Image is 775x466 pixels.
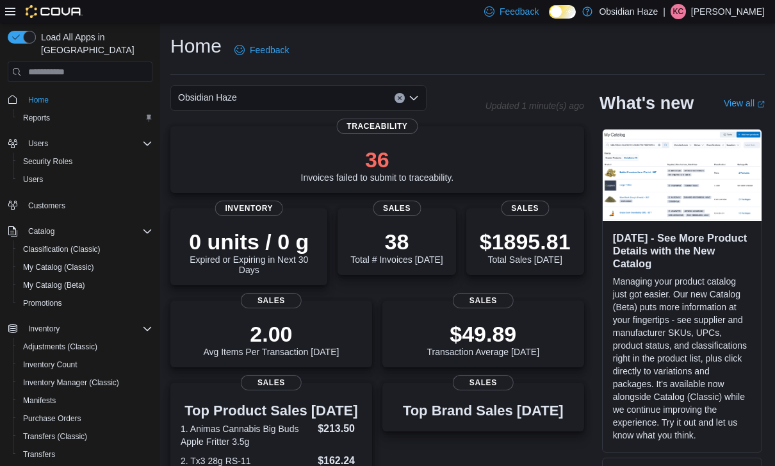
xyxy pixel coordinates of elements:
[178,90,237,105] span: Obsidian Haze
[18,357,152,372] span: Inventory Count
[26,5,83,18] img: Cova
[3,90,158,108] button: Home
[18,357,83,372] a: Inventory Count
[613,231,751,270] h3: [DATE] - See More Product Details with the New Catalog
[3,196,158,215] button: Customers
[13,356,158,374] button: Inventory Count
[613,275,751,442] p: Managing your product catalog just got easier. Our new Catalog (Beta) puts more information at yo...
[18,260,152,275] span: My Catalog (Classic)
[13,276,158,294] button: My Catalog (Beta)
[23,342,97,352] span: Adjustments (Classic)
[23,136,53,151] button: Users
[23,321,65,337] button: Inventory
[181,229,317,254] p: 0 units / 0 g
[241,375,301,390] span: Sales
[501,201,549,216] span: Sales
[18,154,152,169] span: Security Roles
[336,119,418,134] span: Traceability
[18,295,67,311] a: Promotions
[23,113,50,123] span: Reports
[427,321,539,347] p: $49.89
[23,197,152,213] span: Customers
[18,393,61,408] a: Manifests
[18,295,152,311] span: Promotions
[13,338,158,356] button: Adjustments (Classic)
[757,101,765,108] svg: External link
[181,422,313,448] dt: 1. Animas Cannabis Big Buds Apple Fritter 3.5g
[23,174,43,185] span: Users
[23,360,77,370] span: Inventory Count
[23,449,55,460] span: Transfers
[3,135,158,153] button: Users
[18,278,90,293] a: My Catalog (Beta)
[23,136,152,151] span: Users
[170,33,222,59] h1: Home
[28,95,49,105] span: Home
[28,201,65,211] span: Customers
[23,262,94,272] span: My Catalog (Classic)
[427,321,539,357] div: Transaction Average [DATE]
[318,421,362,437] dd: $213.50
[18,260,99,275] a: My Catalog (Classic)
[28,226,54,237] span: Catalog
[203,321,339,357] div: Avg Items Per Transaction [DATE]
[13,153,158,171] button: Security Roles
[18,429,92,444] a: Transfers (Classic)
[23,378,119,388] span: Inventory Manager (Classic)
[18,110,55,126] a: Reports
[724,98,765,108] a: View allExternal link
[23,224,152,239] span: Catalog
[13,428,158,445] button: Transfers (Classic)
[301,147,454,183] div: Invoices failed to submit to traceability.
[181,229,317,275] div: Expired or Expiring in Next 30 Days
[13,171,158,188] button: Users
[23,92,54,108] a: Home
[36,31,152,56] span: Load All Apps in [GEOGRAPHIC_DATA]
[403,403,564,419] h3: Top Brand Sales [DATE]
[23,395,56,406] span: Manifests
[18,411,152,426] span: Purchase Orders
[599,4,658,19] p: Obsidian Haze
[23,413,81,424] span: Purchase Orders
[13,392,158,410] button: Manifests
[23,198,70,213] a: Customers
[18,393,152,408] span: Manifests
[350,229,443,254] p: 38
[13,109,158,127] button: Reports
[18,429,152,444] span: Transfers (Classic)
[23,431,87,442] span: Transfers (Classic)
[671,4,686,19] div: Kevin Carter
[23,244,101,254] span: Classification (Classic)
[13,410,158,428] button: Purchase Orders
[373,201,421,216] span: Sales
[18,278,152,293] span: My Catalog (Beta)
[480,229,571,265] div: Total Sales [DATE]
[600,93,694,113] h2: What's new
[485,101,584,111] p: Updated 1 minute(s) ago
[18,339,102,354] a: Adjustments (Classic)
[23,156,72,167] span: Security Roles
[409,93,419,103] button: Open list of options
[23,91,152,107] span: Home
[18,242,152,257] span: Classification (Classic)
[250,44,289,56] span: Feedback
[13,240,158,258] button: Classification (Classic)
[241,293,301,308] span: Sales
[215,201,283,216] span: Inventory
[500,5,539,18] span: Feedback
[18,447,152,462] span: Transfers
[549,5,576,19] input: Dark Mode
[3,320,158,338] button: Inventory
[480,229,571,254] p: $1895.81
[13,258,158,276] button: My Catalog (Classic)
[453,375,513,390] span: Sales
[18,375,152,390] span: Inventory Manager (Classic)
[395,93,405,103] button: Clear input
[453,293,513,308] span: Sales
[13,294,158,312] button: Promotions
[663,4,665,19] p: |
[691,4,765,19] p: [PERSON_NAME]
[23,280,85,290] span: My Catalog (Beta)
[28,324,60,334] span: Inventory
